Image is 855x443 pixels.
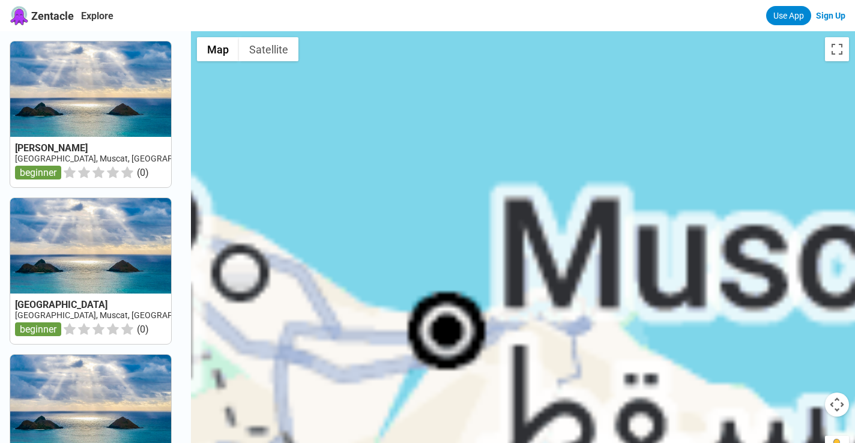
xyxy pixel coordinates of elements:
[239,37,298,61] button: Show satellite imagery
[197,37,239,61] button: Show street map
[81,10,113,22] a: Explore
[816,11,845,20] a: Sign Up
[10,6,74,25] a: Zentacle logoZentacle
[31,10,74,22] span: Zentacle
[825,37,849,61] button: Toggle fullscreen view
[825,393,849,417] button: Map camera controls
[766,6,811,25] a: Use App
[10,6,29,25] img: Zentacle logo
